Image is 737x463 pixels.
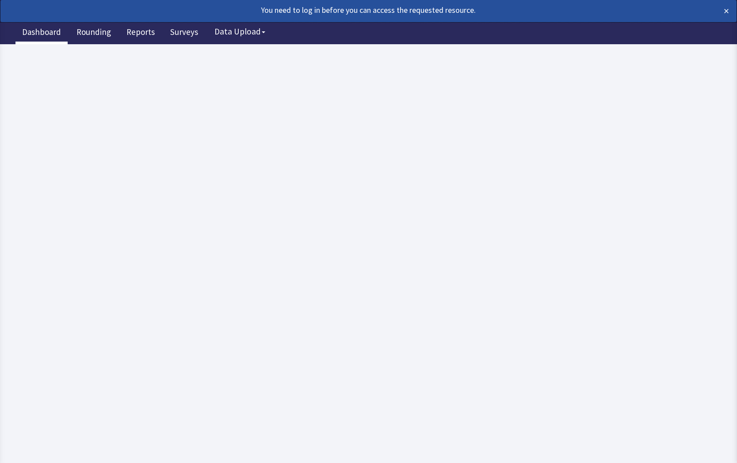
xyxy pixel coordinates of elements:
[120,22,161,44] a: Reports
[8,4,657,16] div: You need to log in before you can access the requested resource.
[70,22,118,44] a: Rounding
[724,4,729,18] button: ×
[209,23,271,40] button: Data Upload
[15,22,68,44] a: Dashboard
[164,22,205,44] a: Surveys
